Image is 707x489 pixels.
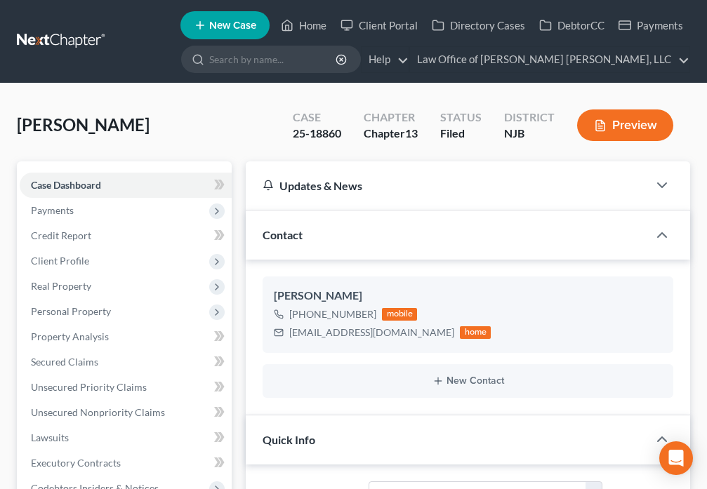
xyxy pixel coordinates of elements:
a: DebtorCC [532,13,612,38]
a: Secured Claims [20,349,232,375]
div: Filed [440,126,482,142]
span: Client Profile [31,255,89,267]
span: New Case [209,20,256,31]
a: Lawsuits [20,425,232,450]
span: Executory Contracts [31,457,121,469]
span: Real Property [31,280,91,292]
div: mobile [382,308,417,321]
span: Payments [31,204,74,216]
a: Unsecured Priority Claims [20,375,232,400]
span: Quick Info [263,433,315,446]
a: Help [362,47,409,72]
a: Payments [612,13,690,38]
div: Chapter [364,126,418,142]
span: Unsecured Nonpriority Claims [31,406,165,418]
span: Credit Report [31,229,91,241]
span: Lawsuits [31,431,69,443]
span: Case Dashboard [31,179,101,191]
a: Unsecured Nonpriority Claims [20,400,232,425]
div: [PERSON_NAME] [274,288,662,304]
a: Law Office of [PERSON_NAME] [PERSON_NAME], LLC [410,47,689,72]
span: Unsecured Priority Claims [31,381,147,393]
button: Preview [577,109,673,141]
span: Contact [263,228,303,241]
div: Status [440,109,482,126]
div: Updates & News [263,178,631,193]
a: Case Dashboard [20,173,232,198]
div: [PHONE_NUMBER] [289,307,376,321]
span: [PERSON_NAME] [17,114,150,135]
input: Search by name... [209,46,338,72]
div: Chapter [364,109,418,126]
span: Personal Property [31,305,111,317]
a: Home [274,13,333,38]
div: NJB [504,126,555,142]
span: 13 [405,126,418,140]
a: Executory Contracts [20,450,232,476]
div: Open Intercom Messenger [659,441,693,475]
span: Secured Claims [31,356,98,368]
a: Directory Cases [425,13,532,38]
div: 25-18860 [293,126,341,142]
div: home [460,326,491,339]
a: Client Portal [333,13,425,38]
div: District [504,109,555,126]
div: Case [293,109,341,126]
button: New Contact [274,375,662,387]
a: Property Analysis [20,324,232,349]
span: Property Analysis [31,330,109,342]
a: Credit Report [20,223,232,248]
div: [EMAIL_ADDRESS][DOMAIN_NAME] [289,326,454,340]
